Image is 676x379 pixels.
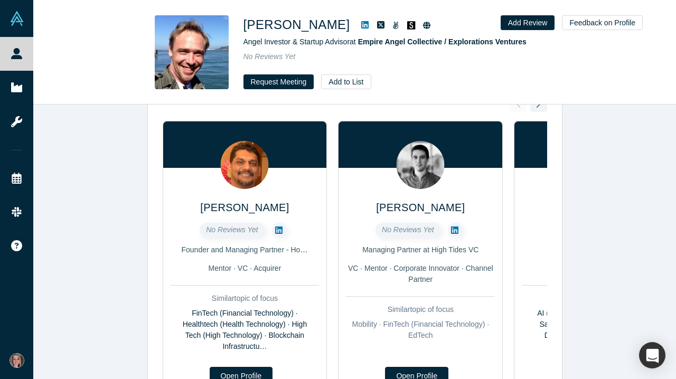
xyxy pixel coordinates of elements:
[522,293,671,304] div: Similar topic of focus
[206,225,258,234] span: No Reviews Yet
[382,225,434,234] span: No Reviews Yet
[10,353,24,368] img: Anna Fahey's Account
[243,37,527,46] span: Angel Investor & Startup Advisor at
[321,74,371,89] button: Add to List
[171,308,320,352] div: FinTech (Financial Technology) · Healthtech (Health Technology) · High Tech (High Technology) · B...
[243,52,296,61] span: No Reviews Yet
[522,263,671,274] div: Angel · Mentor
[200,202,289,213] a: [PERSON_NAME]
[221,141,269,189] img: Ravi Subramanian's Profile Image
[522,308,671,352] div: AI (Artificial Intelligence) · Robotics · SaaS (Software as a Service) · Big Data · Blockchain · ...
[346,263,495,285] div: VC · Mentor · Corporate Innovator · Channel Partner
[243,74,314,89] button: Request Meeting
[171,293,320,304] div: Similar topic of focus
[562,15,643,30] button: Feedback on Profile
[155,15,229,89] img: Kevin Colas's Profile Image
[362,245,478,254] span: Managing Partner at High Tides VC
[352,320,489,339] span: Mobility · FinTech (Financial Technology) · EdTech
[10,11,24,26] img: Alchemist Vault Logo
[243,15,350,34] h1: [PERSON_NAME]
[182,245,382,254] span: Founder and Managing Partner - Hourglass Venture Partners
[358,37,527,46] a: Empire Angel Collective / Explorations Ventures
[376,202,465,213] a: [PERSON_NAME]
[397,141,445,189] img: Giuseppe Folonari's Profile Image
[346,304,495,315] div: Similar topic of focus
[501,15,555,30] button: Add Review
[171,263,320,274] div: Mentor · VC · Acquirer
